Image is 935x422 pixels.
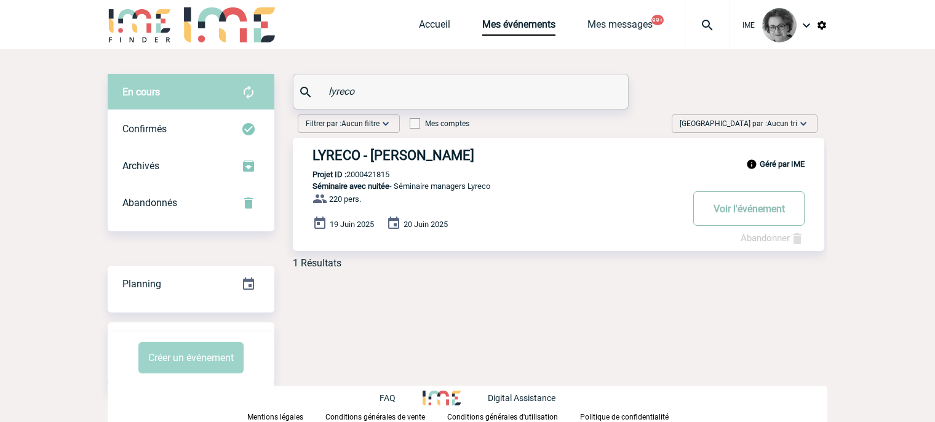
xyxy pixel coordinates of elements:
span: 19 Juin 2025 [330,220,374,229]
a: Abandonner [741,233,805,244]
label: Mes comptes [410,119,469,128]
p: Politique de confidentialité [580,413,669,421]
a: Planning [108,265,274,301]
img: 101028-0.jpg [762,8,797,42]
span: Planning [122,278,161,290]
img: baseline_expand_more_white_24dp-b.png [797,117,810,130]
a: FAQ [380,391,423,403]
button: Voir l'événement [693,191,805,226]
span: Abandonnés [122,197,177,209]
p: 2000421815 [293,170,389,179]
span: [GEOGRAPHIC_DATA] par : [680,117,797,130]
p: Conditions générales de vente [325,413,425,421]
span: Archivés [122,160,159,172]
div: Retrouvez ici tous vos événements annulés [108,185,274,221]
img: http://www.idealmeetingsevents.fr/ [423,391,461,405]
a: LYRECO - [PERSON_NAME] [293,148,824,163]
div: Retrouvez ici tous vos événements organisés par date et état d'avancement [108,266,274,303]
p: Digital Assistance [488,393,555,403]
span: Aucun tri [767,119,797,128]
span: Séminaire avec nuitée [312,181,389,191]
span: En cours [122,86,160,98]
a: Politique de confidentialité [580,410,688,422]
a: Mes messages [587,18,653,36]
p: Mentions légales [247,413,303,421]
a: Conditions générales d'utilisation [447,410,580,422]
img: IME-Finder [108,7,172,42]
a: Mes événements [482,18,555,36]
div: 1 Résultats [293,257,341,269]
b: Projet ID : [312,170,346,179]
input: Rechercher un événement par son nom [325,82,599,100]
span: IME [742,21,755,30]
button: 99+ [651,15,664,25]
a: Mentions légales [247,410,325,422]
span: 20 Juin 2025 [404,220,448,229]
img: info_black_24dp.svg [746,159,757,170]
div: Retrouvez ici tous vos évènements avant confirmation [108,74,274,111]
a: Conditions générales de vente [325,410,447,422]
div: Retrouvez ici tous les événements que vous avez décidé d'archiver [108,148,274,185]
b: Géré par IME [760,159,805,169]
p: Conditions générales d'utilisation [447,413,558,421]
button: Créer un événement [138,342,244,373]
img: baseline_expand_more_white_24dp-b.png [380,117,392,130]
h3: LYRECO - [PERSON_NAME] [312,148,682,163]
span: Filtrer par : [306,117,380,130]
span: Aucun filtre [341,119,380,128]
p: FAQ [380,393,396,403]
a: Accueil [419,18,450,36]
p: - Séminaire managers Lyreco [293,181,682,191]
span: Confirmés [122,123,167,135]
span: 220 pers. [329,194,361,204]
